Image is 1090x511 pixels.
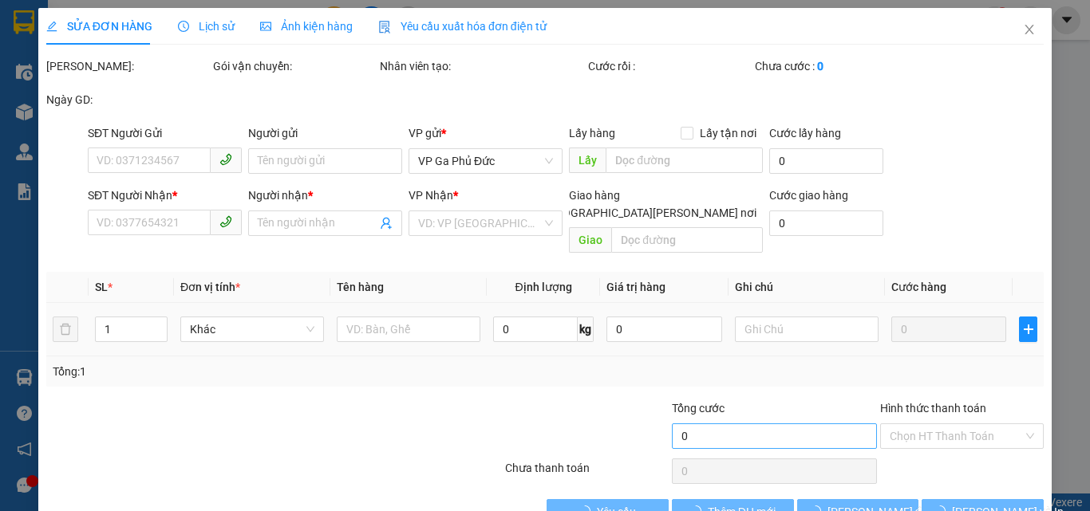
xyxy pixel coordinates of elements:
span: plus [1020,323,1037,336]
b: 0 [817,60,823,73]
span: Đơn vị tính [180,281,240,293]
input: Cước lấy hàng [769,148,883,174]
span: Lấy hàng [569,127,615,140]
div: SĐT Người Gửi [88,124,242,142]
div: Nhân viên tạo: [380,57,585,75]
span: edit [46,21,57,32]
input: Cước giao hàng [769,210,883,236]
button: plus [1019,316,1037,342]
span: Lịch sử [178,20,235,33]
span: VP Nhận [409,189,453,202]
div: Ngày GD: [46,91,210,108]
div: Người gửi [248,124,402,142]
span: Giao [569,227,611,253]
span: Định lượng [515,281,571,293]
label: Cước giao hàng [769,189,848,202]
span: Cước hàng [891,281,946,293]
input: Dọc đường [606,147,763,173]
input: Dọc đường [611,227,763,253]
button: Close [1007,8,1052,53]
span: SL [95,281,108,293]
th: Ghi chú [729,272,885,303]
span: Giao hàng [569,189,620,202]
span: Tổng cước [672,402,725,415]
span: Khác [190,317,314,341]
span: close [1023,23,1036,36]
button: delete [53,316,78,342]
span: phone [219,153,232,166]
span: clock-circle [178,21,189,32]
span: picture [260,21,271,32]
div: Cước rồi : [588,57,752,75]
input: Ghi Chú [735,316,879,342]
span: [GEOGRAPHIC_DATA][PERSON_NAME] nơi [539,204,763,222]
div: Người nhận [248,187,402,204]
span: VP Ga Phủ Đức [418,149,553,173]
div: Tổng: 1 [53,363,422,380]
input: VD: Bàn, Ghế [337,316,480,342]
span: Yêu cầu xuất hóa đơn điện tử [378,20,547,33]
span: Lấy tận nơi [693,124,763,142]
div: [PERSON_NAME]: [46,57,210,75]
span: kg [578,316,594,342]
span: phone [219,215,232,228]
div: Chưa cước : [755,57,918,75]
div: SĐT Người Nhận [88,187,242,204]
span: Lấy [569,147,606,173]
span: Ảnh kiện hàng [260,20,353,33]
span: Tên hàng [337,281,384,293]
div: Gói vận chuyển: [213,57,377,75]
input: 0 [891,316,1006,342]
span: user-add [380,217,393,230]
div: Chưa thanh toán [504,459,670,487]
div: VP gửi [409,124,563,142]
label: Hình thức thanh toán [880,402,986,415]
span: Giá trị hàng [606,281,665,293]
img: icon [378,21,391,33]
span: SỬA ĐƠN HÀNG [46,20,152,33]
label: Cước lấy hàng [769,127,841,140]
